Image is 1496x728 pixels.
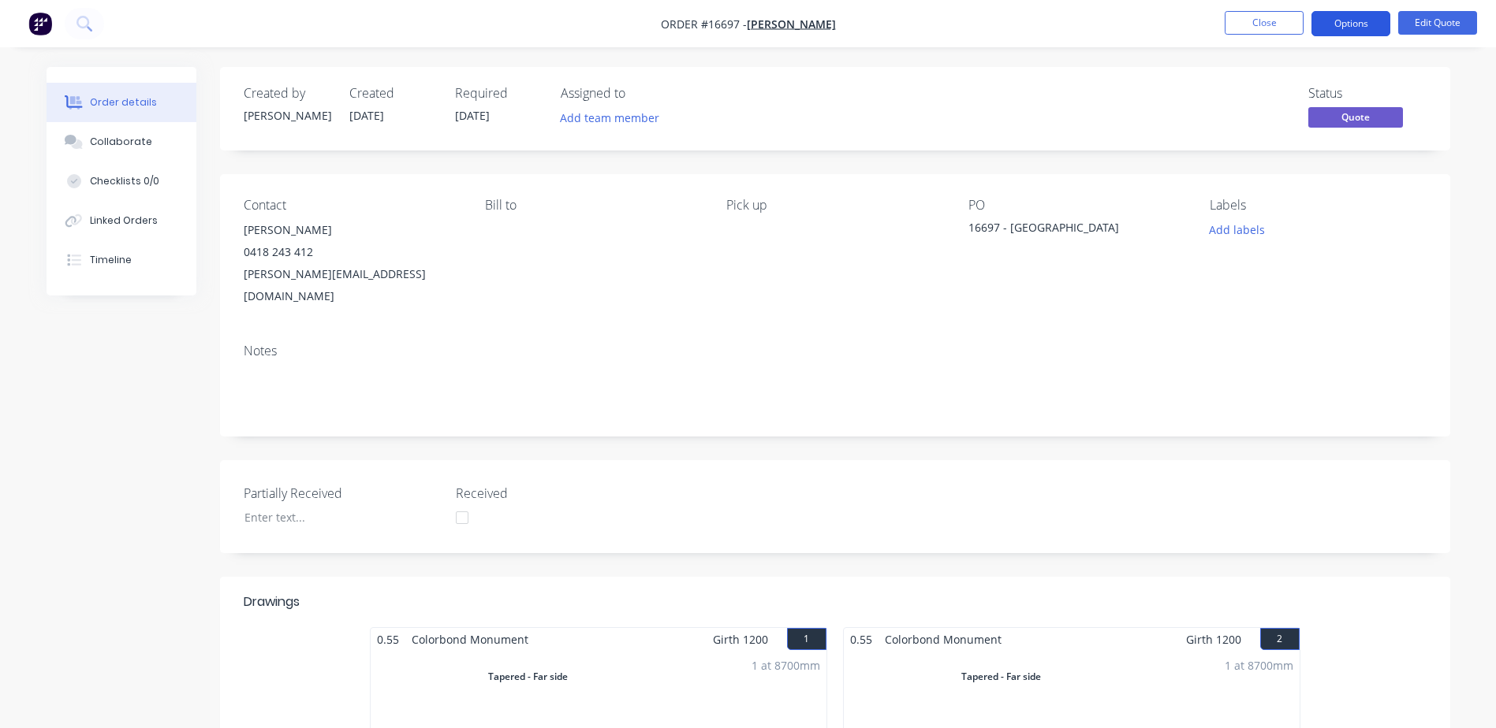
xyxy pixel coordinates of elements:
span: Girth 1200 [713,628,768,651]
a: [PERSON_NAME] [747,17,836,32]
div: Contact [244,198,460,213]
div: Required [455,86,542,101]
button: Options [1311,11,1390,36]
div: Pick up [726,198,942,213]
img: Factory [28,12,52,35]
div: 1 at 8700mm [1225,657,1293,674]
button: Collaborate [47,122,196,162]
button: Add labels [1201,219,1274,240]
div: 16697 - [GEOGRAPHIC_DATA] [968,219,1166,241]
span: 0.55 [844,628,879,651]
span: Quote [1308,107,1403,127]
div: Labels [1210,198,1426,213]
span: Girth 1200 [1186,628,1241,651]
div: Order details [90,95,157,110]
label: Partially Received [244,484,441,503]
button: 2 [1260,628,1300,650]
span: Colorbond Monument [879,628,1008,651]
div: Drawings [244,592,300,611]
div: Created by [244,86,330,101]
div: 1 at 8700mm [752,657,820,674]
span: Order #16697 - [661,17,747,32]
span: [DATE] [455,108,490,123]
div: Checklists 0/0 [90,174,159,188]
span: 0.55 [371,628,405,651]
button: Linked Orders [47,201,196,240]
div: [PERSON_NAME][EMAIL_ADDRESS][DOMAIN_NAME] [244,263,460,307]
div: Bill to [485,198,701,213]
div: Notes [244,344,1427,358]
div: Assigned to [561,86,718,101]
div: [PERSON_NAME] [244,107,330,124]
button: 1 [787,628,826,650]
button: Close [1225,11,1304,35]
div: PO [968,198,1184,213]
div: [PERSON_NAME]0418 243 412[PERSON_NAME][EMAIL_ADDRESS][DOMAIN_NAME] [244,219,460,307]
button: Add team member [551,107,667,128]
span: Colorbond Monument [405,628,535,651]
span: [DATE] [349,108,384,123]
button: Edit Quote [1398,11,1477,35]
div: Timeline [90,253,132,267]
button: Timeline [47,240,196,280]
button: Checklists 0/0 [47,162,196,201]
button: Quote [1308,107,1403,131]
div: [PERSON_NAME] [244,219,460,241]
button: Add team member [561,107,668,128]
div: Created [349,86,436,101]
div: Linked Orders [90,214,158,228]
div: Collaborate [90,135,152,149]
div: 0418 243 412 [244,241,460,263]
label: Received [456,484,653,503]
div: Status [1308,86,1427,101]
button: Order details [47,83,196,122]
